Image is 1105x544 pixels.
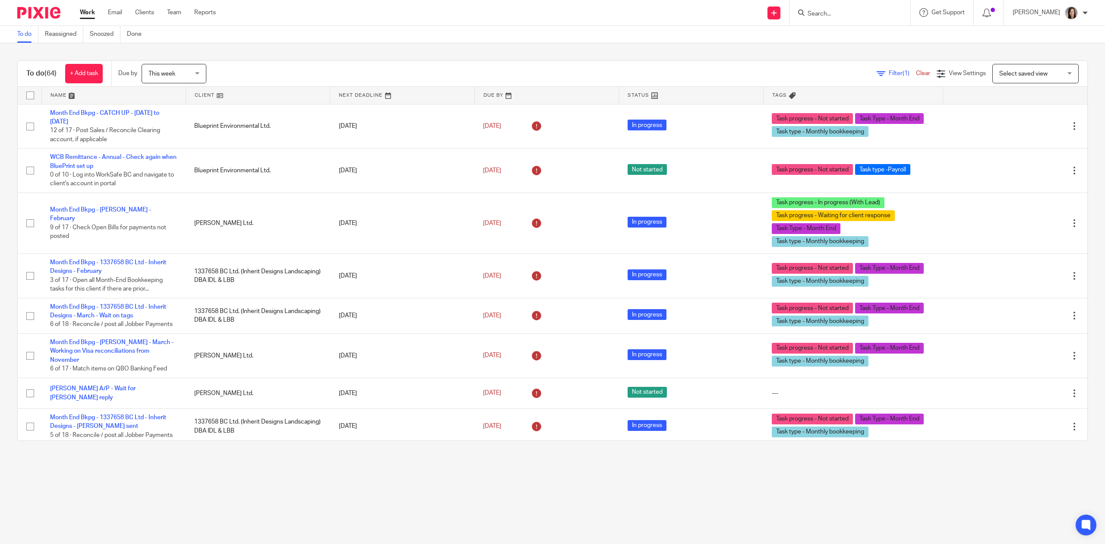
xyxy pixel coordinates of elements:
[772,93,787,98] span: Tags
[855,343,924,354] span: Task Type - Month End
[772,414,853,424] span: Task progress - Not started
[772,197,884,208] span: Task progress - In progress (With Lead)
[80,8,95,17] a: Work
[186,149,330,193] td: Blueprint Environmental Ltd.
[855,113,924,124] span: Task Type - Month End
[186,193,330,254] td: [PERSON_NAME] Ltd.
[772,223,840,234] span: Task Type - Month End
[628,309,666,320] span: In progress
[135,8,154,17] a: Clients
[50,339,174,363] a: Month End Bkpg - [PERSON_NAME] - March -Working on Visa reconciliations from November
[50,127,160,142] span: 12 of 17 · Post Sales / Reconcile Clearing account, if applicable
[50,304,166,319] a: Month End Bkpg - 1337658 BC Ltd - Inherit Designs - March - Wait on tags
[483,168,501,174] span: [DATE]
[772,126,868,137] span: Task type - Monthly bookkeeping
[50,154,177,169] a: WCB Remittance - Annual - Check again when BluePrint set up
[50,277,163,292] span: 3 of 17 · Open all Month-End Bookkeeping tasks for this client if there are prior...
[772,236,868,247] span: Task type - Monthly bookkeeping
[628,387,667,398] span: Not started
[772,427,868,437] span: Task type - Monthly bookkeeping
[628,269,666,280] span: In progress
[628,217,666,228] span: In progress
[807,10,884,18] input: Search
[855,414,924,424] span: Task Type - Month End
[50,225,166,240] span: 9 of 17 · Check Open Bills for payments not posted
[1013,8,1060,17] p: [PERSON_NAME]
[50,110,159,125] a: Month End Bkpg - CATCH UP - [DATE] to [DATE]
[330,334,474,378] td: [DATE]
[483,220,501,226] span: [DATE]
[772,113,853,124] span: Task progress - Not started
[772,316,868,326] span: Task type - Monthly bookkeeping
[903,70,909,76] span: (1)
[772,276,868,287] span: Task type - Monthly bookkeeping
[889,70,916,76] span: Filter
[50,172,174,187] span: 0 of 10 · Log into WorkSafe BC and navigate to client's account in portal
[483,313,501,319] span: [DATE]
[772,210,895,221] span: Task progress - Waiting for client response
[118,69,137,78] p: Due by
[17,7,60,19] img: Pixie
[931,9,965,16] span: Get Support
[483,423,501,429] span: [DATE]
[855,164,910,175] span: Task type -Payroll
[186,254,330,298] td: 1337658 BC Ltd. (Inherit Designs Landscaping) DBA IDL & LBB
[330,378,474,408] td: [DATE]
[330,408,474,444] td: [DATE]
[772,389,934,398] div: ---
[186,408,330,444] td: 1337658 BC Ltd. (Inherit Designs Landscaping) DBA IDL & LBB
[855,303,924,313] span: Task Type - Month End
[628,420,666,431] span: In progress
[772,263,853,274] span: Task progress - Not started
[50,366,167,372] span: 6 of 17 · Match items on QBO Banking Feed
[127,26,148,43] a: Done
[949,70,986,76] span: View Settings
[916,70,930,76] a: Clear
[186,104,330,149] td: Blueprint Environmental Ltd.
[45,26,83,43] a: Reassigned
[186,378,330,408] td: [PERSON_NAME] Ltd.
[330,298,474,333] td: [DATE]
[186,334,330,378] td: [PERSON_NAME] Ltd.
[186,298,330,333] td: 1337658 BC Ltd. (Inherit Designs Landscaping) DBA IDL & LBB
[772,303,853,313] span: Task progress - Not started
[628,120,666,130] span: In progress
[330,149,474,193] td: [DATE]
[483,390,501,396] span: [DATE]
[50,322,173,328] span: 6 of 18 · Reconcile / post all Jobber Payments
[50,207,151,221] a: Month End Bkpg - [PERSON_NAME] - February
[167,8,181,17] a: Team
[483,273,501,279] span: [DATE]
[772,164,853,175] span: Task progress - Not started
[50,386,136,400] a: [PERSON_NAME] A/P - Wait for [PERSON_NAME] reply
[483,123,501,129] span: [DATE]
[999,71,1048,77] span: Select saved view
[330,193,474,254] td: [DATE]
[330,254,474,298] td: [DATE]
[44,70,57,77] span: (64)
[772,343,853,354] span: Task progress - Not started
[148,71,175,77] span: This week
[772,356,868,367] span: Task type - Monthly bookkeeping
[26,69,57,78] h1: To do
[90,26,120,43] a: Snoozed
[855,263,924,274] span: Task Type - Month End
[65,64,103,83] a: + Add task
[1064,6,1078,20] img: Danielle%20photo.jpg
[330,104,474,149] td: [DATE]
[50,259,166,274] a: Month End Bkpg - 1337658 BC Ltd - Inherit Designs - February
[194,8,216,17] a: Reports
[108,8,122,17] a: Email
[483,353,501,359] span: [DATE]
[628,164,667,175] span: Not started
[50,414,166,429] a: Month End Bkpg - 1337658 BC Ltd - Inherit Designs - [PERSON_NAME] sent
[50,432,173,438] span: 5 of 18 · Reconcile / post all Jobber Payments
[628,349,666,360] span: In progress
[17,26,38,43] a: To do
